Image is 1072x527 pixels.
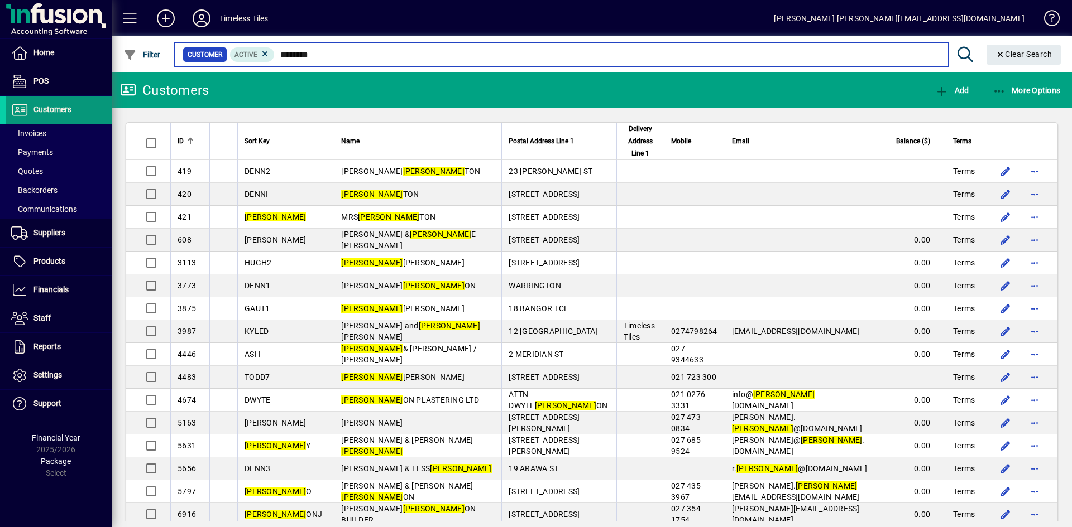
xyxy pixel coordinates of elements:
button: More options [1026,460,1044,477]
span: [PERSON_NAME] & [PERSON_NAME] ON [341,481,473,501]
a: Quotes [6,162,112,181]
span: Backorders [11,186,58,195]
button: Edit [997,345,1014,363]
span: [PERSON_NAME] & TESS [341,464,491,473]
span: Terms [953,326,975,337]
button: Edit [997,254,1014,272]
span: 027 685 9524 [671,436,701,456]
span: GAUT1 [245,304,270,313]
span: 3773 [178,281,196,290]
a: Financials [6,276,112,304]
em: [PERSON_NAME] [341,344,403,353]
button: More options [1026,299,1044,317]
div: Balance ($) [886,135,940,147]
span: [STREET_ADDRESS][PERSON_NAME] [509,436,580,456]
span: Terms [953,188,975,200]
span: Reports [33,342,61,351]
button: Edit [997,368,1014,386]
em: [PERSON_NAME] [403,504,465,513]
span: [PERSON_NAME]@ .[DOMAIN_NAME] [732,436,865,456]
span: DENN3 [245,464,270,473]
span: 021 0276 3331 [671,390,705,410]
span: Timeless Tiles [624,321,655,341]
em: [PERSON_NAME] [245,441,306,450]
span: 4674 [178,395,196,404]
span: MRS TON [341,212,435,221]
button: Clear [987,45,1061,65]
em: [PERSON_NAME] [341,258,403,267]
span: KYLED [245,327,269,336]
a: Products [6,248,112,275]
button: More options [1026,254,1044,272]
em: [PERSON_NAME] [341,304,403,313]
a: Communications [6,200,112,219]
button: More options [1026,437,1044,455]
td: 0.00 [879,297,946,320]
button: More options [1026,368,1044,386]
span: ONJ [245,510,322,519]
a: Backorders [6,181,112,200]
div: Timeless Tiles [219,9,268,27]
span: Support [33,399,61,408]
div: Customers [120,81,209,99]
span: Quotes [11,167,43,176]
span: [STREET_ADDRESS] [509,258,580,267]
span: 608 [178,235,192,244]
span: 5163 [178,418,196,427]
div: Email [732,135,872,147]
span: [PERSON_NAME] ON [341,281,476,290]
span: Mobile [671,135,691,147]
em: [PERSON_NAME] [535,401,596,410]
span: 18 BANGOR TCE [509,304,568,313]
span: [STREET_ADDRESS] [509,235,580,244]
div: [PERSON_NAME] [PERSON_NAME][EMAIL_ADDRESS][DOMAIN_NAME] [774,9,1025,27]
a: Staff [6,304,112,332]
span: 027 473 0834 [671,413,701,433]
button: More options [1026,162,1044,180]
span: [STREET_ADDRESS] [509,212,580,221]
span: Customer [188,49,222,60]
span: Terms [953,509,975,520]
a: Suppliers [6,219,112,247]
span: Products [33,257,65,265]
button: Filter [121,45,164,65]
span: [PERSON_NAME][EMAIL_ADDRESS][DOMAIN_NAME] [732,504,860,524]
span: 027 354 1754 [671,504,701,524]
span: [PERSON_NAME]. @[DOMAIN_NAME] [732,413,863,433]
a: Invoices [6,124,112,143]
em: [PERSON_NAME] [796,481,857,490]
span: Terms [953,349,975,360]
em: [PERSON_NAME] [245,510,306,519]
em: [PERSON_NAME] [403,167,465,176]
em: [PERSON_NAME] [410,230,471,239]
a: Support [6,390,112,418]
a: Home [6,39,112,67]
td: 0.00 [879,480,946,503]
button: More options [1026,185,1044,203]
span: Financial Year [32,433,80,442]
span: Active [234,51,257,59]
span: Terms [953,486,975,497]
span: Terms [953,440,975,451]
span: Payments [11,148,53,157]
span: [PERSON_NAME] [245,418,306,427]
span: Terms [953,135,971,147]
button: More options [1026,208,1044,226]
button: Edit [997,391,1014,409]
span: Terms [953,303,975,314]
span: O [245,487,312,496]
button: Edit [997,322,1014,340]
span: Customers [33,105,71,114]
span: info@ [DOMAIN_NAME] [732,390,815,410]
em: [PERSON_NAME] [419,321,480,330]
span: Add [935,86,969,95]
span: Financials [33,285,69,294]
td: 0.00 [879,457,946,480]
button: Edit [997,162,1014,180]
span: DENNI [245,190,268,199]
button: Edit [997,482,1014,500]
button: Profile [184,8,219,28]
div: Name [341,135,495,147]
em: [PERSON_NAME] [358,212,419,221]
button: More options [1026,345,1044,363]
